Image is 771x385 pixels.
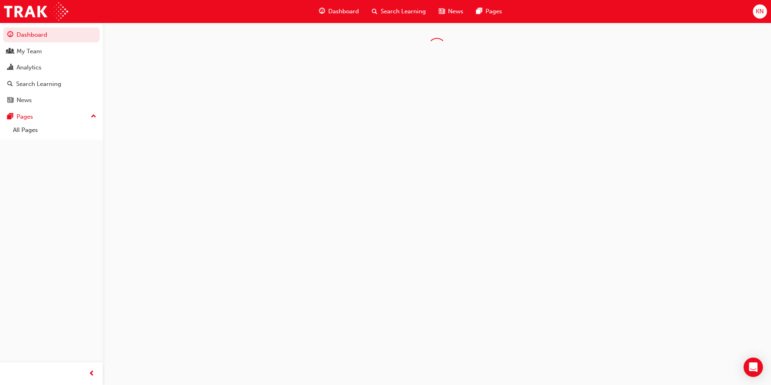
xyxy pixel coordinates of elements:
span: up-icon [91,111,96,122]
span: News [448,7,463,16]
span: Search Learning [381,7,426,16]
div: News [17,96,32,105]
span: chart-icon [7,64,13,71]
button: Pages [3,109,100,124]
div: Analytics [17,63,42,72]
a: News [3,93,100,108]
span: search-icon [372,6,377,17]
span: search-icon [7,81,13,88]
a: Dashboard [3,27,100,42]
div: Pages [17,112,33,121]
a: Search Learning [3,77,100,92]
span: pages-icon [476,6,482,17]
a: All Pages [10,124,100,136]
button: KN [753,4,767,19]
img: Trak [4,2,68,21]
div: Search Learning [16,80,61,89]
span: people-icon [7,48,13,55]
span: prev-icon [89,369,95,379]
div: My Team [17,47,42,56]
button: DashboardMy TeamAnalyticsSearch LearningNews [3,26,100,109]
a: pages-iconPages [470,3,508,20]
span: pages-icon [7,113,13,121]
span: guage-icon [319,6,325,17]
a: My Team [3,44,100,59]
a: search-iconSearch Learning [365,3,432,20]
span: Dashboard [328,7,359,16]
div: Open Intercom Messenger [744,358,763,377]
span: Pages [486,7,502,16]
span: news-icon [439,6,445,17]
a: guage-iconDashboard [313,3,365,20]
a: Analytics [3,60,100,75]
span: KN [756,7,764,16]
a: news-iconNews [432,3,470,20]
span: guage-icon [7,31,13,39]
span: news-icon [7,97,13,104]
